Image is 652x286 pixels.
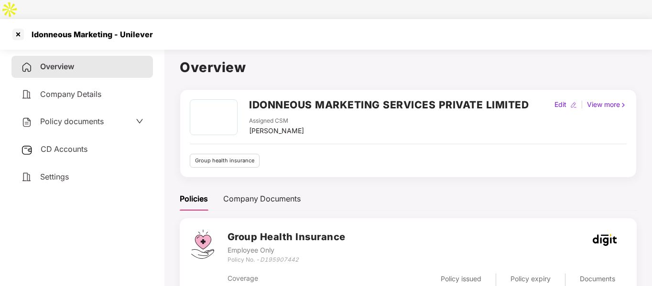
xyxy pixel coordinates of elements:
[228,245,346,255] div: Employee Only
[21,144,33,156] img: svg+xml;base64,PHN2ZyB3aWR0aD0iMjUiIGhlaWdodD0iMjQiIHZpZXdCb3g9IjAgMCAyNSAyNCIgZmlsbD0ibm9uZSIgeG...
[553,99,568,110] div: Edit
[249,126,304,136] div: [PERSON_NAME]
[40,89,101,99] span: Company Details
[26,30,153,39] div: Idonneous Marketing - Unilever
[570,102,577,108] img: editIcon
[620,102,627,108] img: rightIcon
[223,193,301,205] div: Company Documents
[40,172,69,181] span: Settings
[579,99,585,110] div: |
[228,273,360,284] div: Coverage
[40,117,104,126] span: Policy documents
[228,255,346,265] div: Policy No. -
[249,117,304,126] div: Assigned CSM
[190,154,260,168] div: Group health insurance
[441,274,481,284] div: Policy issued
[260,256,299,263] i: D195907442
[585,99,629,110] div: View more
[180,193,208,205] div: Policies
[21,171,33,183] img: svg+xml;base64,PHN2ZyB4bWxucz0iaHR0cDovL3d3dy53My5vcmcvMjAwMC9zdmciIHdpZHRoPSIyNCIgaGVpZ2h0PSIyNC...
[249,97,529,113] h2: IDONNEOUS MARKETING SERVICES PRIVATE LIMITED
[228,230,346,244] h3: Group Health Insurance
[41,144,87,154] span: CD Accounts
[580,274,620,284] div: Documents
[21,117,33,128] img: svg+xml;base64,PHN2ZyB4bWxucz0iaHR0cDovL3d3dy53My5vcmcvMjAwMC9zdmciIHdpZHRoPSIyNCIgaGVpZ2h0PSIyNC...
[180,57,637,78] h1: Overview
[136,117,143,125] span: down
[191,230,214,259] img: svg+xml;base64,PHN2ZyB4bWxucz0iaHR0cDovL3d3dy53My5vcmcvMjAwMC9zdmciIHdpZHRoPSI0Ny43MTQiIGhlaWdodD...
[593,234,617,246] img: godigit.png
[511,274,551,284] div: Policy expiry
[21,62,33,73] img: svg+xml;base64,PHN2ZyB4bWxucz0iaHR0cDovL3d3dy53My5vcmcvMjAwMC9zdmciIHdpZHRoPSIyNCIgaGVpZ2h0PSIyNC...
[21,89,33,100] img: svg+xml;base64,PHN2ZyB4bWxucz0iaHR0cDovL3d3dy53My5vcmcvMjAwMC9zdmciIHdpZHRoPSIyNCIgaGVpZ2h0PSIyNC...
[40,62,74,71] span: Overview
